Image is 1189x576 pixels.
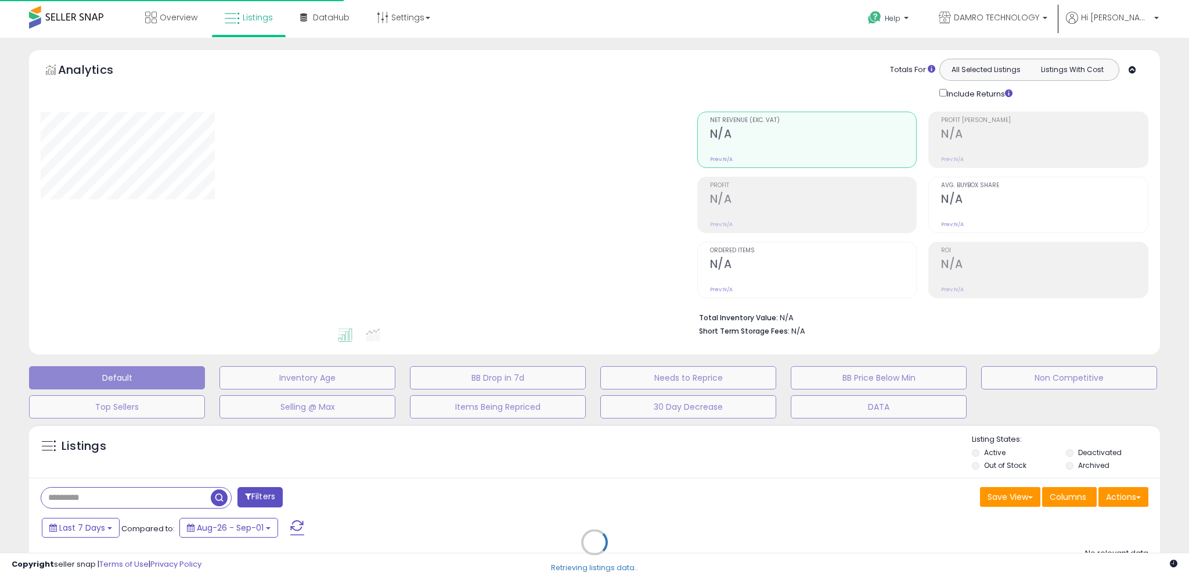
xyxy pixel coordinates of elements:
button: Default [29,366,205,389]
span: ROI [941,248,1148,254]
div: seller snap | | [12,559,201,570]
button: Items Being Repriced [410,395,586,418]
a: Help [859,2,920,38]
i: Get Help [867,10,882,25]
span: Profit [PERSON_NAME] [941,117,1148,124]
span: DataHub [313,12,350,23]
div: Retrieving listings data.. [551,563,638,573]
small: Prev: N/A [941,286,964,293]
h2: N/A [710,127,917,143]
h2: N/A [710,192,917,208]
span: DAMRO TECHNOLOGY [954,12,1039,23]
li: N/A [699,310,1140,324]
small: Prev: N/A [941,221,964,228]
h2: N/A [941,257,1148,273]
b: Short Term Storage Fees: [699,326,790,336]
button: 30 Day Decrease [600,395,776,418]
div: Totals For [890,65,935,76]
h5: Analytics [58,62,136,81]
span: Ordered Items [710,248,917,254]
h2: N/A [710,257,917,273]
span: Avg. Buybox Share [941,183,1148,189]
b: Total Inventory Value: [699,313,778,323]
button: All Selected Listings [943,62,1029,77]
strong: Copyright [12,559,54,570]
small: Prev: N/A [710,286,733,293]
h2: N/A [941,192,1148,208]
button: Inventory Age [219,366,395,389]
button: Needs to Reprice [600,366,776,389]
button: Listings With Cost [1029,62,1115,77]
button: Non Competitive [981,366,1157,389]
span: Profit [710,183,917,189]
small: Prev: N/A [710,156,733,163]
h2: N/A [941,127,1148,143]
div: Include Returns [931,87,1026,100]
small: Prev: N/A [710,221,733,228]
button: Selling @ Max [219,395,395,418]
button: BB Price Below Min [791,366,967,389]
button: BB Drop in 7d [410,366,586,389]
span: Listings [243,12,273,23]
span: Net Revenue (Exc. VAT) [710,117,917,124]
button: DATA [791,395,967,418]
button: Top Sellers [29,395,205,418]
span: Overview [160,12,197,23]
span: Hi [PERSON_NAME] [1081,12,1151,23]
span: Help [885,13,900,23]
a: Hi [PERSON_NAME] [1066,12,1159,38]
small: Prev: N/A [941,156,964,163]
span: N/A [791,325,805,337]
